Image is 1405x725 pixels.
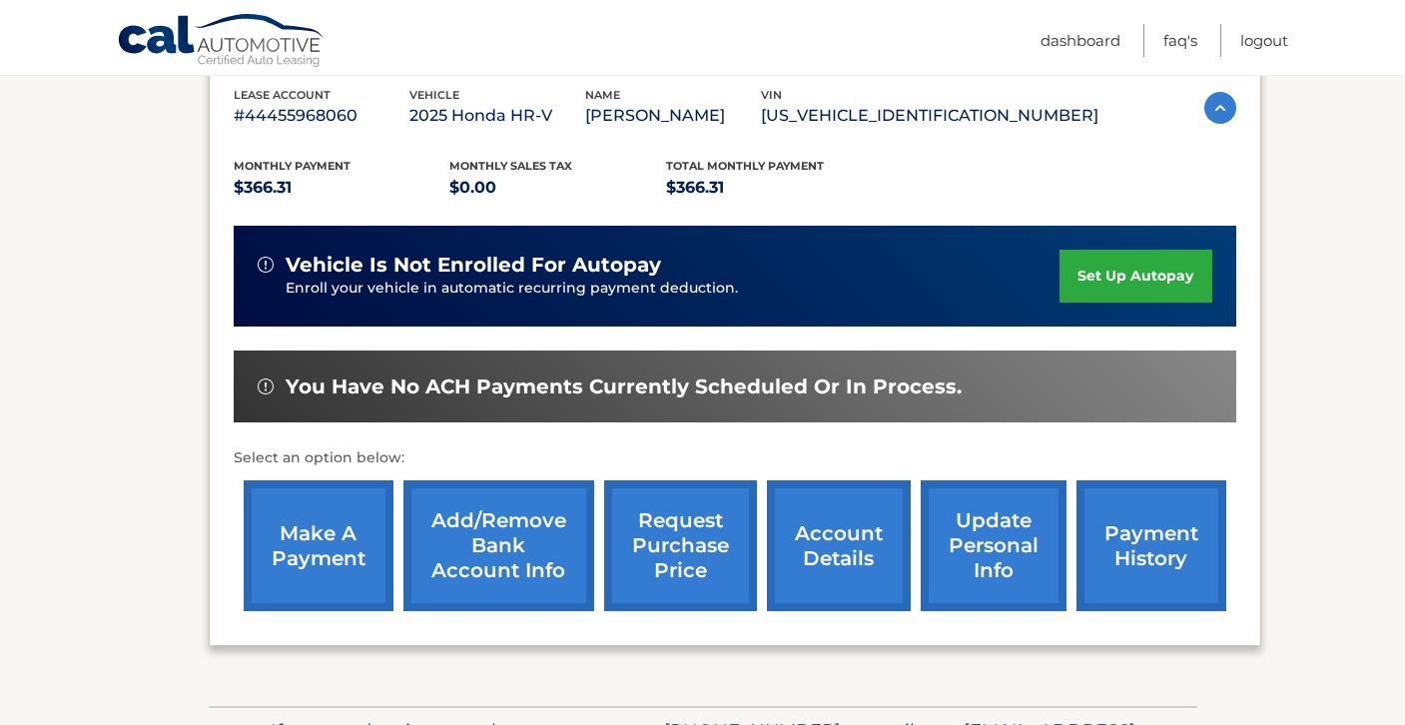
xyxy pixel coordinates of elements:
[409,102,585,130] p: 2025 Honda HR-V
[761,102,1098,130] p: [US_VEHICLE_IDENTIFICATION_NUMBER]
[234,159,351,173] span: Monthly Payment
[921,480,1066,611] a: update personal info
[403,480,594,611] a: Add/Remove bank account info
[585,102,761,130] p: [PERSON_NAME]
[286,374,962,399] span: You have no ACH payments currently scheduled or in process.
[234,88,331,102] span: lease account
[1204,92,1236,124] img: accordion-active.svg
[1076,480,1226,611] a: payment history
[244,480,393,611] a: make a payment
[449,174,666,202] p: $0.00
[1163,24,1197,57] a: FAQ's
[666,159,824,173] span: Total Monthly Payment
[117,13,327,71] a: Cal Automotive
[604,480,757,611] a: request purchase price
[767,480,911,611] a: account details
[585,88,620,102] span: name
[258,257,274,273] img: alert-white.svg
[761,88,782,102] span: vin
[449,159,572,173] span: Monthly sales Tax
[286,278,1060,300] p: Enroll your vehicle in automatic recurring payment deduction.
[1041,24,1120,57] a: Dashboard
[234,446,1236,470] p: Select an option below:
[234,102,409,130] p: #44455968060
[234,174,450,202] p: $366.31
[666,174,883,202] p: $366.31
[1059,250,1211,303] a: set up autopay
[409,88,459,102] span: vehicle
[258,378,274,394] img: alert-white.svg
[286,253,661,278] span: vehicle is not enrolled for autopay
[1240,24,1288,57] a: Logout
